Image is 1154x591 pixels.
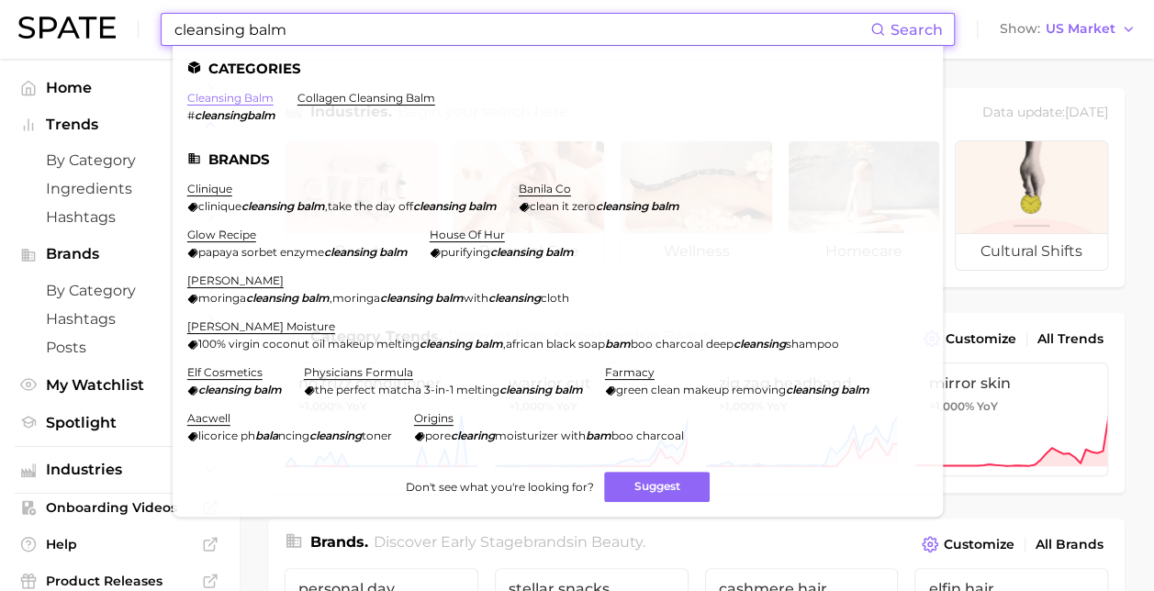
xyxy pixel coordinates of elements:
[490,245,543,259] em: cleansing
[187,199,497,213] div: ,
[309,429,362,442] em: cleansing
[605,365,655,379] a: farmacy
[786,337,839,351] span: shampoo
[46,117,193,133] span: Trends
[187,61,928,76] li: Categories
[46,151,193,169] span: by Category
[301,291,330,305] em: balm
[46,208,193,226] span: Hashtags
[15,494,224,521] a: Onboarding Videos
[246,291,298,305] em: cleansing
[15,333,224,362] a: Posts
[441,245,490,259] span: purifying
[297,91,435,105] a: collagen cleansing balm
[555,383,583,396] em: balm
[891,21,943,39] span: Search
[530,199,596,213] span: clean it zero
[1037,331,1104,347] span: All Trends
[506,337,605,351] span: african black soap
[786,383,838,396] em: cleansing
[187,151,928,167] li: Brands
[46,499,193,516] span: Onboarding Videos
[15,203,224,231] a: Hashtags
[917,531,1019,557] button: Customize
[46,339,193,356] span: Posts
[928,399,973,413] span: >1,000%
[198,199,241,213] span: clinique
[955,140,1108,271] a: cultural shifts
[15,111,224,139] button: Trends
[241,199,294,213] em: cleansing
[425,429,451,442] span: pore
[499,383,552,396] em: cleansing
[944,537,1014,552] span: Customize
[310,533,368,551] span: Brands .
[379,245,408,259] em: balm
[928,374,1094,392] span: mirror skin
[435,291,464,305] em: balm
[374,533,645,551] span: Discover Early Stage brands in .
[414,411,454,425] a: origins
[15,73,224,102] a: Home
[198,337,420,351] span: 100% virgin coconut oil makeup melting
[1046,24,1115,34] span: US Market
[464,291,488,305] span: with
[605,337,631,351] em: bam
[18,17,116,39] img: SPATE
[187,365,263,379] a: elf cosmetics
[198,291,246,305] span: moringa
[1033,327,1108,351] a: All Trends
[616,383,786,396] span: green clean makeup removing
[187,273,284,287] a: [PERSON_NAME]
[651,199,679,213] em: balm
[1036,537,1104,552] span: All Brands
[187,291,569,305] div: ,
[187,91,274,105] a: cleansing balm
[604,472,710,502] button: Suggest
[198,383,251,396] em: cleansing
[475,337,503,351] em: balm
[420,337,472,351] em: cleansing
[15,371,224,399] a: My Watchlist
[15,276,224,305] a: by Category
[15,146,224,174] a: by Category
[545,245,574,259] em: balm
[15,530,224,558] a: Help
[596,199,648,213] em: cleansing
[187,319,335,333] a: [PERSON_NAME] moisture
[914,362,1108,476] a: mirror skin>1,000% YoY
[46,79,193,96] span: Home
[362,429,392,442] span: toner
[46,414,193,431] span: Spotlight
[405,480,593,494] span: Don't see what you're looking for?
[976,399,997,414] span: YoY
[734,337,786,351] em: cleansing
[315,383,499,396] span: the perfect matcha 3-in-1 melting
[15,174,224,203] a: Ingredients
[841,383,869,396] em: balm
[278,429,309,442] span: ncing
[46,246,193,262] span: Brands
[187,411,230,425] a: aacwell
[46,462,193,478] span: Industries
[297,199,325,213] em: balm
[468,199,497,213] em: balm
[15,456,224,484] button: Industries
[304,365,413,379] a: physicians formula
[380,291,432,305] em: cleansing
[591,533,643,551] span: beauty
[198,429,255,442] span: licorice ph
[198,245,324,259] span: papaya sorbet enzyme
[488,291,541,305] em: cleansing
[187,182,232,195] a: clinique
[195,108,275,122] em: cleansingbalm
[1000,24,1040,34] span: Show
[495,429,586,442] span: moisturizer with
[46,536,193,552] span: Help
[46,180,193,197] span: Ingredients
[995,17,1140,41] button: ShowUS Market
[519,182,571,195] a: banila co
[187,228,256,241] a: glow recipe
[430,228,505,241] a: house of hur
[611,429,684,442] span: boo charcoal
